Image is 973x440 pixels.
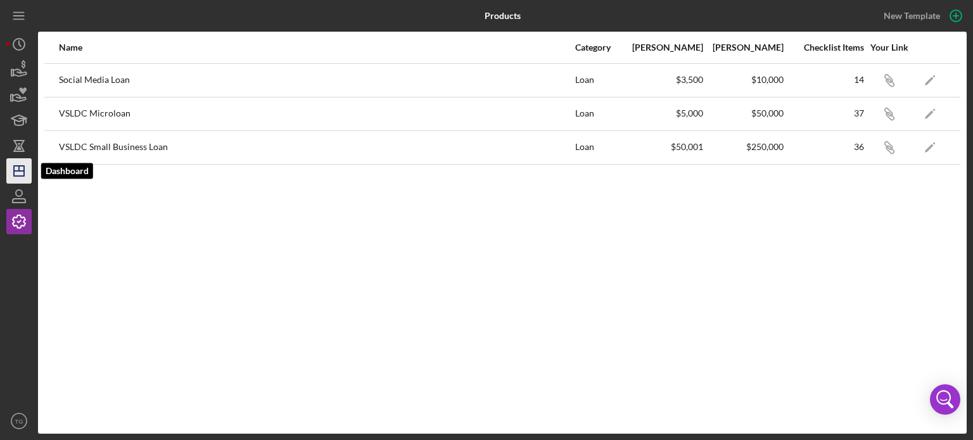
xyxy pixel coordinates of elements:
div: $250,000 [704,142,784,152]
div: 37 [785,108,864,118]
div: $3,500 [624,75,703,85]
div: VSLDC Small Business Loan [59,132,574,163]
div: Loan [575,132,623,163]
div: [PERSON_NAME] [624,42,703,53]
div: Name [59,42,574,53]
div: $50,001 [624,142,703,152]
div: $50,000 [704,108,784,118]
div: Open Intercom Messenger [930,384,960,415]
div: $5,000 [624,108,703,118]
button: New Template [876,6,967,25]
div: Social Media Loan [59,65,574,96]
div: [PERSON_NAME] [704,42,784,53]
text: TG [15,418,23,425]
div: 14 [785,75,864,85]
div: Checklist Items [785,42,864,53]
div: 36 [785,142,864,152]
div: Category [575,42,623,53]
b: Products [485,11,521,21]
div: Loan [575,98,623,130]
div: New Template [884,6,940,25]
div: $10,000 [704,75,784,85]
div: VSLDC Microloan [59,98,574,130]
div: Loan [575,65,623,96]
div: Your Link [865,42,913,53]
button: TG [6,408,32,434]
